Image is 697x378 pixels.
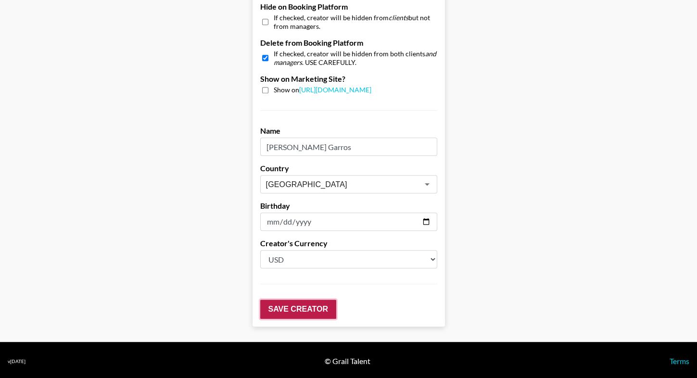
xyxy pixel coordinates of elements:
label: Show on Marketing Site? [260,74,437,84]
label: Birthday [260,201,437,211]
label: Hide on Booking Platform [260,2,437,12]
span: If checked, creator will be hidden from but not from managers. [274,13,437,30]
label: Country [260,164,437,173]
a: [URL][DOMAIN_NAME] [299,86,371,94]
span: If checked, creator will be hidden from both clients . USE CAREFULLY. [274,50,437,66]
input: Save Creator [260,300,336,319]
label: Delete from Booking Platform [260,38,437,48]
div: v [DATE] [8,358,25,365]
label: Creator's Currency [260,239,437,248]
em: and managers [274,50,436,66]
label: Name [260,126,437,136]
div: © Grail Talent [325,356,370,366]
button: Open [420,177,434,191]
em: clients [389,13,408,22]
span: Show on [274,86,371,95]
a: Terms [670,356,689,365]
